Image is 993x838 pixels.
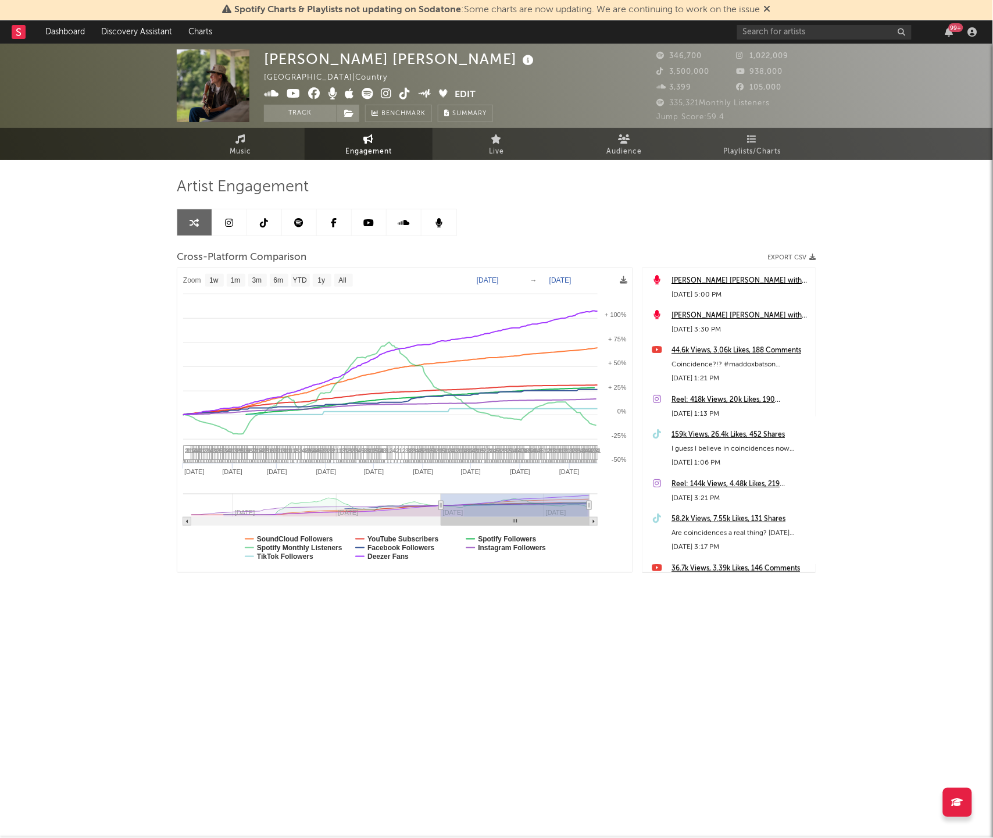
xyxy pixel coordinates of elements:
[671,512,810,526] a: 58.2k Views, 7.55k Likes, 131 Shares
[656,113,725,121] span: Jump Score: 59.4
[609,359,627,366] text: + 50%
[945,27,953,37] button: 99+
[292,447,296,454] span: 1
[184,468,205,475] text: [DATE]
[560,128,688,160] a: Audience
[234,5,461,15] span: Spotify Charts & Playlists not updating on Sodatone
[671,540,810,554] div: [DATE] 3:17 PM
[737,84,782,91] span: 105,000
[612,456,627,463] text: -50%
[656,68,710,76] span: 3,500,000
[257,552,313,561] text: TikTok Followers
[367,544,435,552] text: Facebook Followers
[764,5,771,15] span: Dismiss
[612,432,627,439] text: -25%
[671,274,810,288] a: [PERSON_NAME] [PERSON_NAME] with [PERSON_NAME] at [GEOGRAPHIC_DATA] ([DATE])
[338,447,342,454] span: 1
[477,276,499,284] text: [DATE]
[234,5,760,15] span: : Some charts are now updating. We are continuing to work on the issue
[293,277,307,285] text: YTD
[335,447,339,454] span: 1
[230,145,252,159] span: Music
[361,447,365,454] span: 5
[768,254,816,261] button: Export CSV
[299,447,302,454] span: 2
[461,468,481,475] text: [DATE]
[264,71,401,85] div: [GEOGRAPHIC_DATA] | Country
[671,309,810,323] a: [PERSON_NAME] [PERSON_NAME] with [PERSON_NAME] at House of Blues ([DATE])
[377,447,384,454] span: 14
[737,25,912,40] input: Search for artists
[487,447,490,454] span: 2
[671,526,810,540] div: Are coincidences a real thing? [DATE][DATE]!! #maddoxbatson #countrymusic #newmusic #coincidence
[559,468,580,475] text: [DATE]
[609,336,627,343] text: + 75%
[267,468,287,475] text: [DATE]
[183,277,201,285] text: Zoom
[93,20,180,44] a: Discovery Assistant
[222,468,242,475] text: [DATE]
[243,447,250,454] span: 10
[671,323,810,337] div: [DATE] 3:30 PM
[317,277,325,285] text: 1y
[257,535,333,543] text: SoundCloud Followers
[489,145,504,159] span: Live
[671,562,810,576] a: 36.7k Views, 3.39k Likes, 146 Comments
[345,145,392,159] span: Engagement
[530,276,537,284] text: →
[390,447,393,454] span: 2
[671,344,810,358] a: 44.6k Views, 3.06k Likes, 188 Comments
[671,393,810,407] a: Reel: 418k Views, 20k Likes, 190 Comments
[617,408,627,415] text: 0%
[737,52,789,60] span: 1,022,009
[949,23,963,32] div: 99 +
[455,88,476,102] button: Edit
[520,447,527,454] span: 11
[671,428,810,442] a: 159k Views, 26.4k Likes, 452 Shares
[231,277,241,285] text: 1m
[671,491,810,505] div: [DATE] 3:21 PM
[549,276,571,284] text: [DATE]
[452,110,487,117] span: Summary
[209,277,219,285] text: 1w
[688,128,816,160] a: Playlists/Charts
[274,277,284,285] text: 6m
[656,52,702,60] span: 346,700
[37,20,93,44] a: Dashboard
[671,477,810,491] a: Reel: 144k Views, 4.48k Likes, 219 Comments
[264,105,337,122] button: Track
[257,544,342,552] text: Spotify Monthly Listeners
[316,468,337,475] text: [DATE]
[305,128,433,160] a: Engagement
[185,447,188,454] span: 2
[413,468,434,475] text: [DATE]
[396,447,399,454] span: 2
[438,105,493,122] button: Summary
[656,84,692,91] span: 3,399
[671,407,810,421] div: [DATE] 1:13 PM
[737,68,783,76] span: 938,000
[177,180,309,194] span: Artist Engagement
[399,447,402,454] span: 1
[405,447,409,454] span: 3
[609,384,627,391] text: + 25%
[433,128,560,160] a: Live
[478,535,537,543] text: Spotify Followers
[392,447,396,454] span: 4
[605,311,627,318] text: + 100%
[671,358,810,372] div: Coincidence?!? #maddoxbatson #newmusic #viral #countrymusic #musicvideo #coincidence #fyp #explore
[656,99,770,107] span: 335,321 Monthly Listeners
[252,277,262,285] text: 3m
[339,277,347,285] text: All
[264,49,537,69] div: [PERSON_NAME] [PERSON_NAME]
[381,107,426,121] span: Benchmark
[180,20,220,44] a: Charts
